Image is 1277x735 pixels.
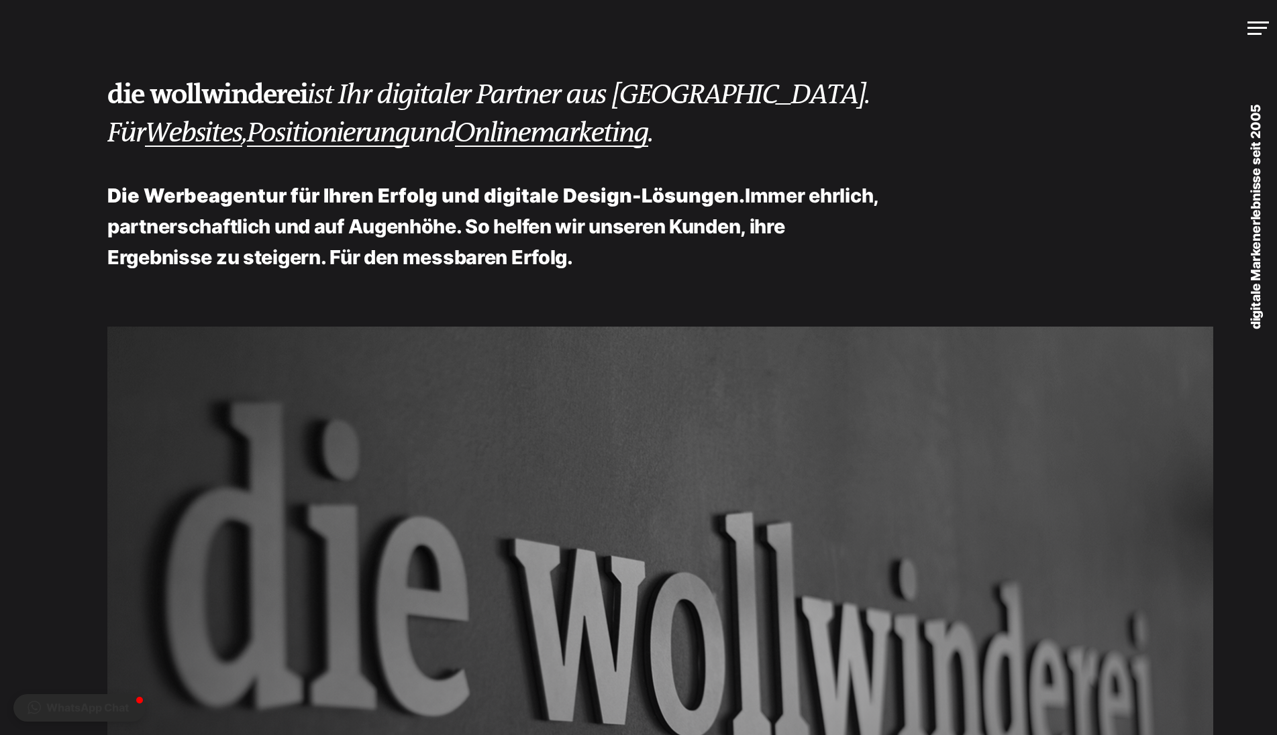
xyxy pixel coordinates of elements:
[13,694,146,722] button: WhatsApp Chat
[145,117,242,150] a: Websites
[247,117,409,150] a: Positionierung
[455,117,648,150] a: Onlinemarketing
[107,184,745,207] strong: Die Werbeagentur für Ihren Erfolg und digitale Design-Lösungen.
[107,78,307,111] strong: die wollwinderei
[107,79,870,149] em: ist Ihr digitaler Partner aus [GEOGRAPHIC_DATA]. Für , und .
[107,180,888,273] p: Immer ehrlich, partnerschaftlich und auf Augenhöhe. So helfen wir unseren Kunden, ihre Ergebnisse...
